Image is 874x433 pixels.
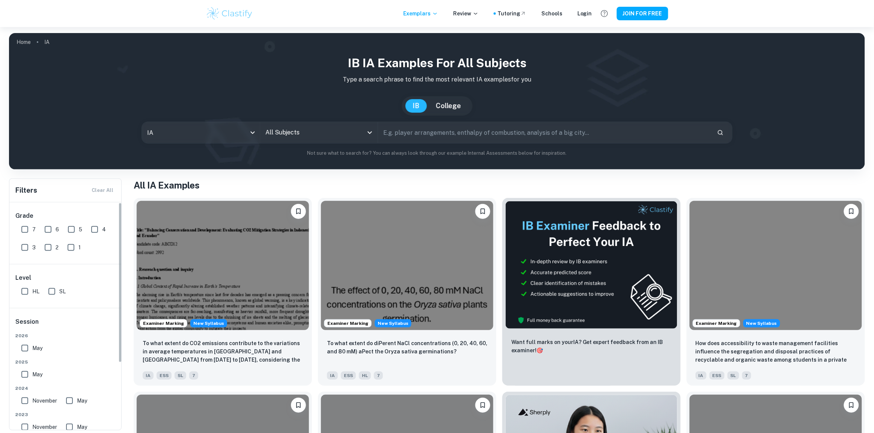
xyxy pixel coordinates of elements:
[536,347,543,353] span: 🎯
[9,33,865,169] img: profile cover
[190,319,227,327] div: Starting from the May 2026 session, the ESS IA requirements have changed. We created this exempla...
[429,99,469,113] button: College
[17,37,31,47] a: Home
[15,411,116,418] span: 2023
[327,339,487,356] p: To what extent do diPerent NaCl concentrations (0, 20, 40, 60, and 80 mM) aPect the Oryza sativa ...
[206,6,253,21] img: Clastify logo
[134,198,312,386] a: Examiner MarkingStarting from the May 2026 session, the ESS IA requirements have changed. We crea...
[327,371,338,380] span: IA
[341,371,356,380] span: ESS
[142,122,259,143] div: IA
[502,198,681,386] a: ThumbnailWant full marks on yourIA? Get expert feedback from an IB examiner!
[844,204,859,219] button: Please log in to bookmark exemplars
[77,423,87,431] span: May
[497,9,526,18] a: Tutoring
[32,423,57,431] span: November
[291,398,306,413] button: Please log in to bookmark exemplars
[78,243,81,252] span: 1
[189,371,198,380] span: 7
[15,54,859,72] h1: IB IA examples for all subjects
[143,371,154,380] span: IA
[15,317,116,332] h6: Session
[134,178,865,192] h1: All IA Examples
[77,397,87,405] span: May
[511,338,672,355] p: Want full marks on your IA ? Get expert feedback from an IB examiner!
[475,398,490,413] button: Please log in to bookmark exemplars
[403,9,438,18] p: Exemplars
[693,320,740,327] span: Examiner Marking
[378,122,711,143] input: E.g. player arrangements, enthalpy of combustion, analysis of a big city...
[453,9,479,18] p: Review
[59,287,66,296] span: SL
[15,273,116,282] h6: Level
[324,320,371,327] span: Examiner Marking
[690,201,862,330] img: ESS IA example thumbnail: How does accessibility to waste manageme
[32,225,36,234] span: 7
[190,319,227,327] span: New Syllabus
[140,320,187,327] span: Examiner Marking
[475,204,490,219] button: Please log in to bookmark exemplars
[710,371,725,380] span: ESS
[15,185,37,196] h6: Filters
[743,319,780,327] span: New Syllabus
[79,225,82,234] span: 5
[844,398,859,413] button: Please log in to bookmark exemplars
[505,201,678,329] img: Thumbnail
[321,201,493,330] img: ESS IA example thumbnail: To what extent do diPerent NaCl concentr
[541,9,562,18] a: Schools
[374,371,383,380] span: 7
[32,370,42,379] span: May
[375,319,411,327] span: New Syllabus
[15,211,116,220] h6: Grade
[56,225,59,234] span: 6
[318,198,496,386] a: Examiner MarkingStarting from the May 2026 session, the ESS IA requirements have changed. We crea...
[617,7,668,20] button: JOIN FOR FREE
[375,319,411,327] div: Starting from the May 2026 session, the ESS IA requirements have changed. We created this exempla...
[157,371,172,380] span: ESS
[577,9,592,18] a: Login
[598,7,611,20] button: Help and Feedback
[32,287,39,296] span: HL
[714,126,727,139] button: Search
[32,397,57,405] span: November
[696,339,856,365] p: How does accessibility to waste management facilities influence the segregation and disposal prac...
[15,385,116,392] span: 2024
[728,371,739,380] span: SL
[137,201,309,330] img: ESS IA example thumbnail: To what extent do CO2 emissions contribu
[742,371,751,380] span: 7
[143,339,303,365] p: To what extent do CO2 emissions contribute to the variations in average temperatures in Indonesia...
[743,319,780,327] div: Starting from the May 2026 session, the ESS IA requirements have changed. We created this exempla...
[15,332,116,339] span: 2026
[359,371,371,380] span: HL
[175,371,186,380] span: SL
[44,38,50,46] p: IA
[687,198,865,386] a: Examiner MarkingStarting from the May 2026 session, the ESS IA requirements have changed. We crea...
[15,359,116,365] span: 2025
[15,75,859,84] p: Type a search phrase to find the most relevant IA examples for you
[32,344,42,352] span: May
[291,204,306,219] button: Please log in to bookmark exemplars
[365,127,375,138] button: Open
[696,371,707,380] span: IA
[405,99,427,113] button: IB
[32,243,36,252] span: 3
[15,149,859,157] p: Not sure what to search for? You can always look through our example Internal Assessments below f...
[56,243,59,252] span: 2
[102,225,106,234] span: 4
